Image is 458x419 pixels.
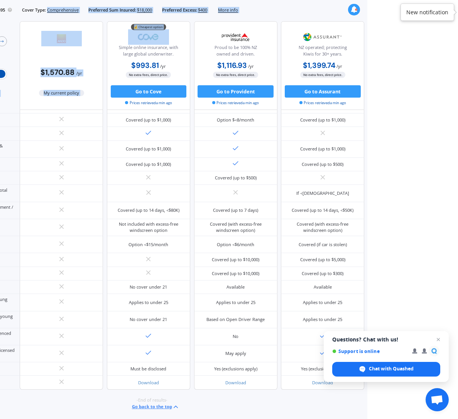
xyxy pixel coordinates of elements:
div: Covered (up to $500) [302,161,343,167]
button: Go to Cove [111,85,187,98]
span: Comprehensive [47,7,79,13]
div: Based on Open Driver Range [206,316,265,323]
span: / yr [248,63,254,69]
div: Covered (up to 14 days, <$50K) [292,207,353,213]
span: Support is online [332,348,407,354]
div: Covered (up to $1,000) [300,146,345,152]
span: Chat with Quashed [369,365,414,372]
img: Ando.png [41,31,82,46]
span: -End of results- [137,397,167,403]
div: Available [226,284,245,290]
span: $18,000 [137,7,152,13]
span: Preferred Excess: [162,7,197,13]
div: Applies to under 25 [129,299,168,306]
b: $993.81 [131,61,159,70]
img: Assurant.png [302,29,343,45]
div: Yes (exclusions apply) [214,366,257,372]
button: Go to Assurant [285,85,361,98]
span: / yr [76,70,82,76]
div: Proud to be 100% NZ owned and driven. [199,44,272,60]
div: Covered (up to $1,000) [126,146,171,152]
span: No extra fees, direct price. [126,72,171,78]
span: Close chat [434,335,443,344]
span: Cover Type: [22,7,46,13]
div: Not included with excess-free windscreen option [112,221,186,233]
div: Simple online insurance, with large global underwriter. [112,44,185,60]
span: Preferred Sum Insured: [88,7,136,13]
span: No extra fees, direct price. [213,72,258,78]
div: 💰 Cheapest option [131,24,166,30]
div: Covered (up to 14 days, <$80K) [118,207,179,213]
span: $400 [198,7,207,13]
span: My current policy [39,90,85,96]
button: Go back to the top [132,403,179,411]
b: $1,570.88 [41,68,74,77]
div: Open chat [426,388,449,411]
div: Applies to under 25 [216,299,255,306]
div: No cover under 21 [130,316,167,323]
span: / yr [160,63,166,69]
div: Covered (up to $10,000) [212,257,259,263]
div: Applies to under 25 [303,316,342,323]
div: Covered (up to $10,000) [212,270,259,277]
button: Go to Provident [198,85,274,98]
div: May apply [225,350,246,356]
div: Covered (up to $1,000) [126,117,171,123]
div: Option $<8/month [217,117,254,123]
div: Yes (exclusions apply) [301,366,344,372]
b: $1,399.74 [303,61,335,70]
a: Download [225,380,246,385]
span: Questions? Chat with us! [332,336,440,343]
div: Chat with Quashed [332,362,440,377]
span: Prices retrieved a min ago [125,100,172,106]
div: Available [314,284,332,290]
div: Covered (up to $500) [215,175,257,181]
div: Covered (if car is stolen) [299,242,347,248]
div: NZ operated; protecting Kiwis for 30+ years. [286,44,359,60]
div: Applies to under 25 [303,299,342,306]
div: No cover under 21 [130,284,167,290]
div: Covered (with excess-free windscreen option) [199,221,273,233]
div: Option <$6/month [217,242,254,248]
div: Covered (up to $1,000) [126,161,171,167]
div: Must be disclosed [130,366,166,372]
div: Covered (up to 7 days) [213,207,258,213]
div: Covered (up to $5,000) [300,257,345,263]
img: Provident.png [215,29,256,45]
img: Cove.webp [128,29,169,45]
div: If <[DEMOGRAPHIC_DATA] [296,190,349,196]
b: $1,116.93 [217,61,247,70]
span: Prices retrieved a min ago [212,100,259,106]
span: No extra fees, direct price. [300,72,345,78]
div: Covered (up to $300) [302,270,343,277]
div: Option <$15/month [128,242,168,248]
div: Covered (with excess-free windscreen option) [286,221,360,233]
a: Download [312,380,333,385]
span: Prices retrieved a min ago [299,100,346,106]
span: / yr [336,63,342,69]
a: Download [138,380,159,385]
div: Covered (up to $1,000) [300,117,345,123]
div: No [233,333,238,340]
div: New notification [406,8,448,16]
span: More info [218,7,238,13]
